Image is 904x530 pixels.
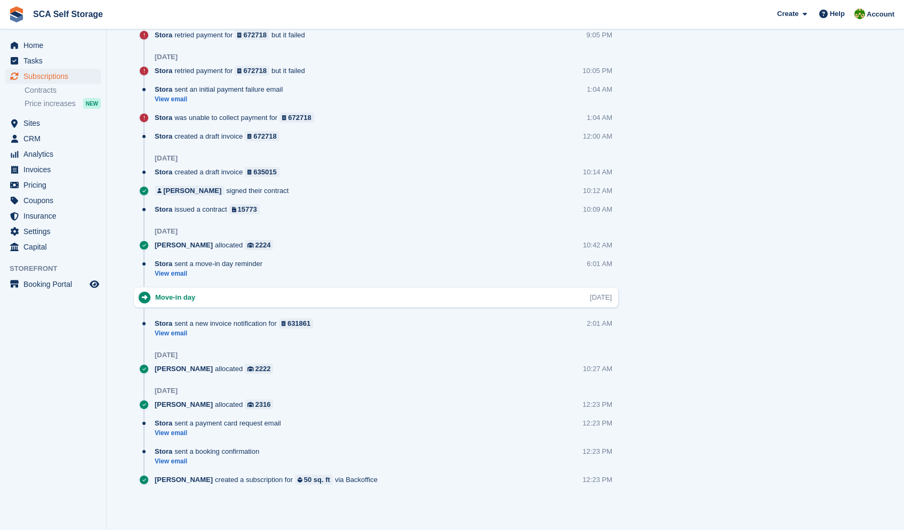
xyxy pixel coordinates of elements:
[155,259,172,269] span: Stora
[23,193,87,208] span: Coupons
[582,475,612,485] div: 12:23 PM
[155,292,201,302] div: Move-in day
[587,318,612,328] div: 2:01 AM
[587,113,612,123] div: 1:04 AM
[155,30,310,40] div: retried payment for but it failed
[287,318,310,328] div: 631861
[155,364,278,374] div: allocated
[25,98,101,109] a: Price increases NEW
[229,204,260,214] a: 15773
[23,38,87,53] span: Home
[583,131,612,141] div: 12:00 AM
[155,167,172,177] span: Stora
[23,208,87,223] span: Insurance
[244,30,267,40] div: 672718
[255,399,271,409] div: 2316
[582,399,612,409] div: 12:23 PM
[5,239,101,254] a: menu
[25,99,76,109] span: Price increases
[583,240,612,250] div: 10:42 AM
[23,116,87,131] span: Sites
[155,351,178,359] div: [DATE]
[830,9,845,19] span: Help
[23,69,87,84] span: Subscriptions
[155,429,286,438] a: View email
[155,95,288,104] a: View email
[23,277,87,292] span: Booking Portal
[583,167,612,177] div: 10:14 AM
[155,446,172,456] span: Stora
[23,131,87,146] span: CRM
[5,162,101,177] a: menu
[238,204,257,214] div: 15773
[83,98,101,109] div: NEW
[9,6,25,22] img: stora-icon-8386f47178a22dfd0bd8f6a31ec36ba5ce8667c1dd55bd0f319d3a0aa187defe.svg
[155,131,285,141] div: created a draft invoice
[155,475,213,485] span: [PERSON_NAME]
[5,69,101,84] a: menu
[587,84,612,94] div: 1:04 AM
[155,84,288,94] div: sent an initial payment failure email
[155,53,178,61] div: [DATE]
[255,240,271,250] div: 2224
[304,475,330,485] div: 50 sq. ft
[163,186,221,196] div: [PERSON_NAME]
[25,85,101,95] a: Contracts
[155,418,172,428] span: Stora
[155,269,268,278] a: View email
[155,30,172,40] span: Stora
[23,178,87,192] span: Pricing
[155,227,178,236] div: [DATE]
[155,84,172,94] span: Stora
[582,418,612,428] div: 12:23 PM
[155,113,172,123] span: Stora
[155,457,265,466] a: View email
[5,224,101,239] a: menu
[245,399,273,409] a: 2316
[155,186,224,196] a: [PERSON_NAME]
[5,147,101,162] a: menu
[235,30,269,40] a: 672718
[155,329,318,338] a: View email
[587,259,612,269] div: 6:01 AM
[5,277,101,292] a: menu
[587,30,612,40] div: 9:05 PM
[583,204,612,214] div: 10:09 AM
[245,167,279,177] a: 635015
[295,475,333,485] a: 50 sq. ft
[253,131,276,141] div: 672718
[155,418,286,428] div: sent a payment card request email
[279,113,314,123] a: 672718
[155,204,265,214] div: issued a contract
[253,167,276,177] div: 635015
[155,167,285,177] div: created a draft invoice
[23,53,87,68] span: Tasks
[5,38,101,53] a: menu
[582,66,612,76] div: 10:05 PM
[88,278,101,291] a: Preview store
[155,66,172,76] span: Stora
[155,399,213,409] span: [PERSON_NAME]
[155,259,268,269] div: sent a move-in day reminder
[5,178,101,192] a: menu
[583,186,612,196] div: 10:12 AM
[23,162,87,177] span: Invoices
[155,113,319,123] div: was unable to collect payment for
[155,318,318,328] div: sent a new invoice notification for
[244,66,267,76] div: 672718
[10,263,106,274] span: Storefront
[5,193,101,208] a: menu
[155,240,213,250] span: [PERSON_NAME]
[155,66,310,76] div: retried payment for but it failed
[155,186,294,196] div: signed their contract
[155,318,172,328] span: Stora
[5,53,101,68] a: menu
[155,240,278,250] div: allocated
[23,239,87,254] span: Capital
[582,446,612,456] div: 12:23 PM
[235,66,269,76] a: 672718
[590,292,612,302] div: [DATE]
[245,240,273,250] a: 2224
[155,364,213,374] span: [PERSON_NAME]
[245,364,273,374] a: 2222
